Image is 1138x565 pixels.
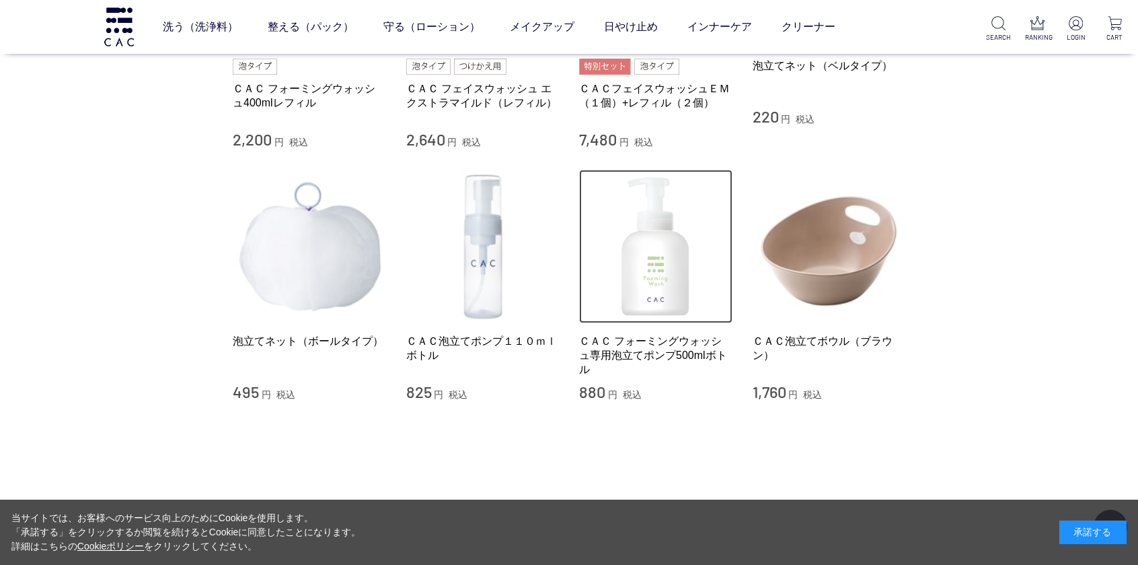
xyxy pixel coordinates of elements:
p: CART [1102,32,1127,42]
span: 円 [608,389,617,400]
a: CART [1102,16,1127,42]
a: 日やけ止め [604,8,658,46]
a: ＣＡＣ泡立てポンプ１１０ｍｌボトル [406,334,560,363]
span: 円 [447,137,457,147]
span: 税込 [796,114,814,125]
a: RANKING [1025,16,1050,42]
a: ＣＡＣ泡立てボウル（ブラウン） [753,334,906,363]
a: LOGIN [1063,16,1088,42]
a: Cookieポリシー [77,541,145,552]
span: 495 [233,382,259,401]
span: 税込 [449,389,467,400]
span: 1,760 [753,382,786,401]
div: 承諾する [1059,521,1127,544]
a: 洗う（洗浄料） [163,8,238,46]
span: 税込 [289,137,308,147]
span: 7,480 [579,129,617,149]
a: ＣＡＣ フェイスウォッシュ エクストラマイルド（レフィル） [406,81,560,110]
img: 泡立てネット（ボールタイプ） [233,170,386,323]
span: 220 [753,106,779,126]
p: SEARCH [986,32,1011,42]
img: ＣＡＣ フォーミングウォッシュ専用泡立てポンプ500mlボトル [579,170,732,323]
span: 825 [406,382,432,401]
a: クリーナー [782,8,835,46]
a: ＣＡＣフェイスウォッシュＥＭ（１個）+レフィル（２個） [579,81,732,110]
a: ＣＡＣ フォーミングウォッシュ400mlレフィル [233,81,386,110]
span: 円 [274,137,284,147]
a: 泡立てネット（ボールタイプ） [233,334,386,348]
span: 2,640 [406,129,445,149]
div: 当サイトでは、お客様へのサービス向上のためにCookieを使用します。 「承諾する」をクリックするか閲覧を続けるとCookieに同意したことになります。 詳細はこちらの をクリックしてください。 [11,511,361,554]
a: SEARCH [986,16,1011,42]
span: 税込 [623,389,642,400]
span: 円 [434,389,443,400]
span: 円 [788,389,798,400]
img: logo [102,7,136,46]
a: ＣＡＣ フォーミングウォッシュ専用泡立てポンプ500mlボトル [579,334,732,377]
img: ＣＡＣ泡立てボウル（ブラウン） [753,170,906,323]
img: ＣＡＣ泡立てポンプ１１０ｍｌボトル [406,170,560,323]
a: メイクアップ [510,8,574,46]
p: LOGIN [1063,32,1088,42]
span: 税込 [462,137,481,147]
span: 円 [262,389,271,400]
span: 2,200 [233,129,272,149]
span: 円 [781,114,790,125]
p: RANKING [1025,32,1050,42]
a: 守る（ローション） [383,8,480,46]
span: 円 [619,137,629,147]
a: インナーケア [687,8,752,46]
span: 税込 [634,137,653,147]
span: 880 [579,382,605,401]
span: 税込 [276,389,295,400]
a: 整える（パック） [268,8,354,46]
span: 税込 [803,389,822,400]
